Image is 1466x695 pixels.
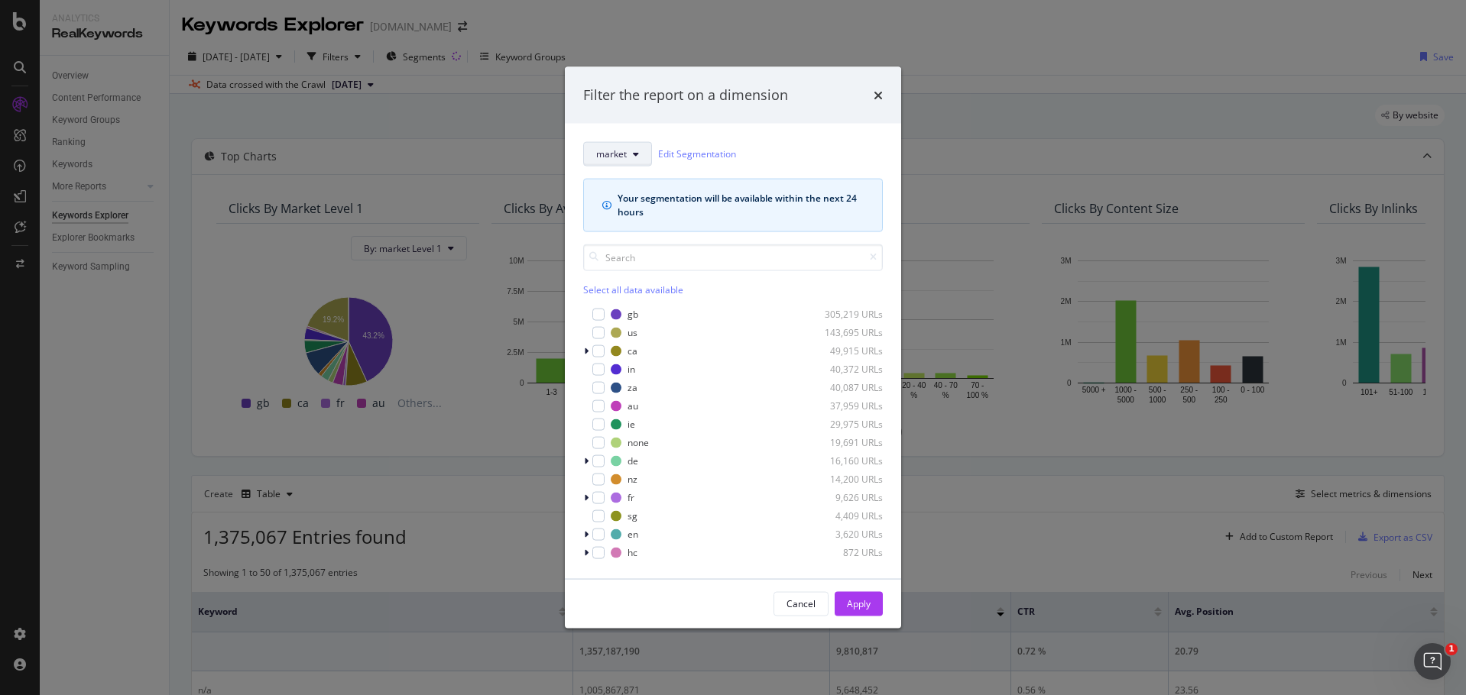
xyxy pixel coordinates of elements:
div: Filter the report on a dimension [583,86,788,105]
div: hc [628,546,637,559]
div: in [628,363,635,376]
div: 14,200 URLs [808,473,883,486]
div: info banner [583,178,883,231]
div: 49,915 URLs [808,344,883,357]
div: za [628,381,637,394]
a: Edit Segmentation [658,146,736,162]
iframe: Intercom live chat [1414,643,1451,680]
div: 16,160 URLs [808,454,883,467]
input: Search [583,244,883,270]
div: 40,087 URLs [808,381,883,394]
div: times [874,86,883,105]
button: Cancel [774,591,829,616]
div: modal [565,67,901,629]
div: ie [628,418,635,431]
span: 1 [1445,643,1458,655]
div: Select all data available [583,283,883,296]
button: Apply [835,591,883,616]
div: ca [628,344,637,357]
div: 40,372 URLs [808,363,883,376]
div: us [628,326,637,339]
div: Cancel [787,597,816,610]
div: nz [628,473,637,486]
div: Apply [847,597,871,610]
div: de [628,454,638,467]
div: sg [628,509,637,522]
div: en [628,528,638,541]
span: market [596,147,627,160]
div: fr [628,491,634,504]
button: market [583,141,652,166]
div: gb [628,308,638,321]
div: Your segmentation will be available within the next 24 hours [618,191,864,218]
div: 305,219 URLs [808,308,883,321]
div: 29,975 URLs [808,418,883,431]
div: 3,620 URLs [808,528,883,541]
div: 4,409 URLs [808,509,883,522]
div: none [628,436,649,449]
div: 9,626 URLs [808,491,883,504]
div: 37,959 URLs [808,399,883,412]
div: 143,695 URLs [808,326,883,339]
div: au [628,399,638,412]
div: 872 URLs [808,546,883,559]
div: 19,691 URLs [808,436,883,449]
